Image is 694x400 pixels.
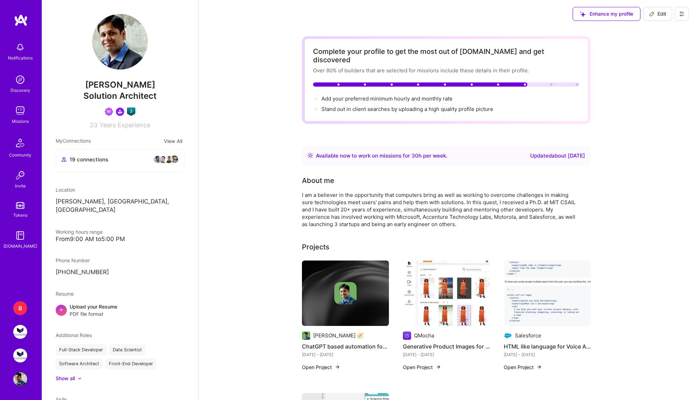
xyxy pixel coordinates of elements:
[56,198,184,214] p: [PERSON_NAME], [GEOGRAPHIC_DATA], [GEOGRAPHIC_DATA]
[12,135,29,151] img: Community
[56,229,103,235] span: Working hours range
[56,257,90,263] span: Phone Number
[159,155,167,163] img: avatar
[105,358,157,369] div: Front-End Developer
[403,331,411,340] img: Company logo
[313,332,364,339] div: [PERSON_NAME] 🧭
[11,325,29,339] a: Modern Exec: Team for Platform & AI Development
[56,137,91,145] span: My Connections
[308,153,313,158] img: Availability
[13,40,27,54] img: bell
[11,301,29,315] a: B
[92,14,148,70] img: User Avatar
[580,11,585,17] i: icon SuggestedTeams
[170,155,178,163] img: avatar
[13,229,27,242] img: guide book
[13,325,27,339] img: Modern Exec: Team for Platform & AI Development
[56,375,75,382] div: Show all
[90,121,97,129] span: 23
[56,358,103,369] div: Software Architect
[56,344,106,355] div: Full-Stack Developer
[302,342,389,351] h4: ChatGPT based automation for the Enterprise
[302,363,340,371] button: Open Project
[302,191,580,228] div: I am a believer in the opportunity that computers bring as well as working to overcome challenges...
[70,156,108,163] span: 19 connections
[56,268,184,277] p: [PHONE_NUMBER]
[13,211,27,219] div: Tokens
[580,10,633,17] span: Enhance my profile
[530,152,585,160] div: Updated about [DATE]
[504,331,512,340] img: Company logo
[165,155,173,163] img: avatar
[11,372,29,386] a: User Avatar
[15,182,26,190] div: Invite
[3,242,37,250] div: [DOMAIN_NAME]
[403,351,490,358] div: [DATE] - [DATE]
[403,261,490,326] img: Generative Product Images for Commerce
[162,137,184,145] button: View All
[59,306,63,313] span: +
[504,261,591,326] img: HTML like language for Voice Apps
[504,342,591,351] h4: HTML like language for Voice Apps
[13,104,27,118] img: teamwork
[515,332,541,339] div: Salesforce
[643,7,672,21] button: Edit
[62,157,67,162] i: icon Collaborator
[321,95,453,102] span: Add your preferred minimum hourly and monthly rate
[56,186,184,193] div: Location
[321,105,493,113] div: Stand out in client searches by uploading a high quality profile picture
[302,242,329,252] div: Projects
[116,107,124,116] img: Community leader
[313,47,580,64] div: Complete your profile to get the most out of [DOMAIN_NAME] and get discovered
[56,303,184,318] div: +Upload your ResumePDF file format
[56,80,184,90] span: [PERSON_NAME]
[302,175,334,186] div: About me
[13,372,27,386] img: User Avatar
[302,351,389,358] div: [DATE] - [DATE]
[8,54,33,62] div: Notifications
[56,235,184,243] div: From 9:00 AM to 5:00 PM
[649,10,666,17] span: Edit
[83,91,157,101] span: Solution Architect
[316,152,447,160] div: Available now to work on missions for h per week .
[13,301,27,315] div: B
[302,261,389,326] img: cover
[335,364,340,370] img: arrow-right
[99,121,150,129] span: Years Experience
[105,107,113,116] img: Been on Mission
[56,149,184,172] button: 19 connectionsavataravataravataravatar
[56,291,74,297] span: Resume
[573,7,640,21] button: Enhance my profile
[334,282,357,304] img: Company logo
[16,202,24,209] img: tokens
[13,349,27,362] img: Modern Exec: Project Magic
[109,344,145,355] div: Data Scientist
[11,349,29,362] a: Modern Exec: Project Magic
[403,342,490,351] h4: Generative Product Images for Commerce
[13,168,27,182] img: Invite
[313,67,580,74] div: Over 80% of builders that are selected for missions include these details in their profile.
[504,363,542,371] button: Open Project
[13,73,27,87] img: discovery
[412,152,418,159] span: 30
[70,310,117,318] span: PDF file format
[436,364,441,370] img: arrow-right
[14,14,28,26] img: logo
[403,363,441,371] button: Open Project
[56,332,92,338] span: Additional Roles
[302,331,310,340] img: Company logo
[536,364,542,370] img: arrow-right
[414,332,434,339] div: QMocha
[9,151,31,159] div: Community
[10,87,30,94] div: Discovery
[153,155,162,163] img: avatar
[12,118,29,125] div: Missions
[504,351,591,358] div: [DATE] - [DATE]
[70,303,117,318] div: Upload your Resume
